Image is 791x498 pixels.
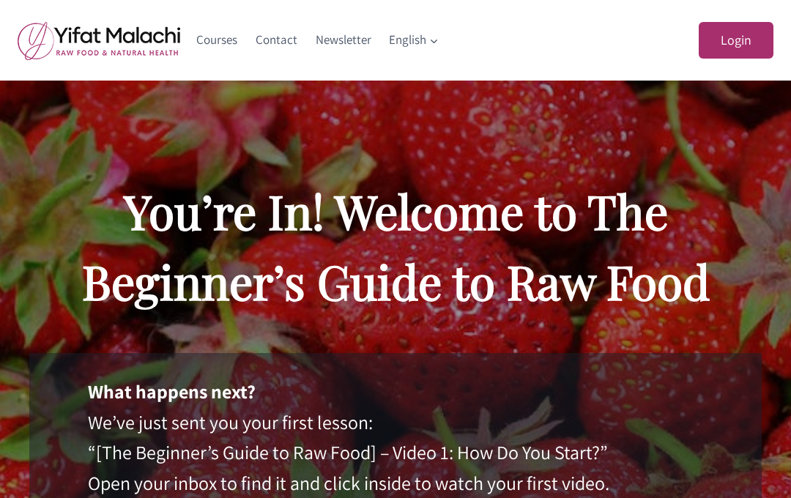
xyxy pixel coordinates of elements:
[247,23,307,58] a: Contact
[187,23,247,58] a: Courses
[389,30,439,50] span: English
[88,379,256,404] strong: What happens next?
[187,23,448,58] nav: Primary
[380,23,448,58] a: English
[29,176,762,316] h2: You’re In! Welcome to The Beginner’s Guide to Raw Food
[18,21,180,60] img: yifat_logo41_en.png
[306,23,380,58] a: Newsletter
[699,22,773,59] a: Login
